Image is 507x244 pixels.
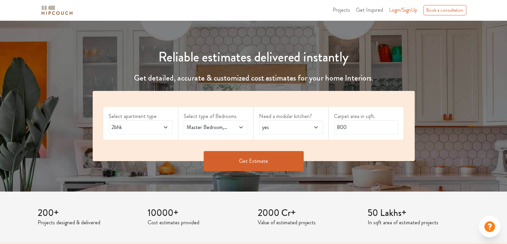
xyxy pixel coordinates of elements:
h3: 50 Lakhs+ [368,208,470,219]
span: Get Inspired [356,6,383,14]
label: Select apartment type [109,112,173,120]
span: Login/SignUp [389,6,417,14]
label: Select type of Bedrooms [184,112,248,120]
p: Projects designed & delivered [38,219,140,227]
span: yes [261,123,304,131]
h3: 10000+ [148,208,250,219]
span: Projects [333,6,350,14]
p: Value of estimated projects [258,219,360,227]
button: Get Estimate [204,151,304,171]
div: Book a consultation [423,5,466,15]
label: Carpet area in sqft. [334,112,398,120]
label: Need a modular kitchen? [259,112,323,120]
span: Master Bedroom,Parents [185,123,229,131]
p: In sqft area of estimated projects [368,219,470,227]
h3: 200+ [38,208,140,219]
h1: Reliable estimates delivered instantly [89,49,419,65]
input: Enter area sqft [334,120,398,134]
span: 2bhk [110,123,154,131]
h3: 2000 Cr+ [258,208,360,219]
p: Cost estimates provided [148,219,250,227]
span: logo-horizontal.svg [40,3,74,18]
img: logo-horizontal.svg [40,4,74,16]
h4: Get detailed, accurate & customized cost estimates for your home Interiors. [89,73,419,83]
